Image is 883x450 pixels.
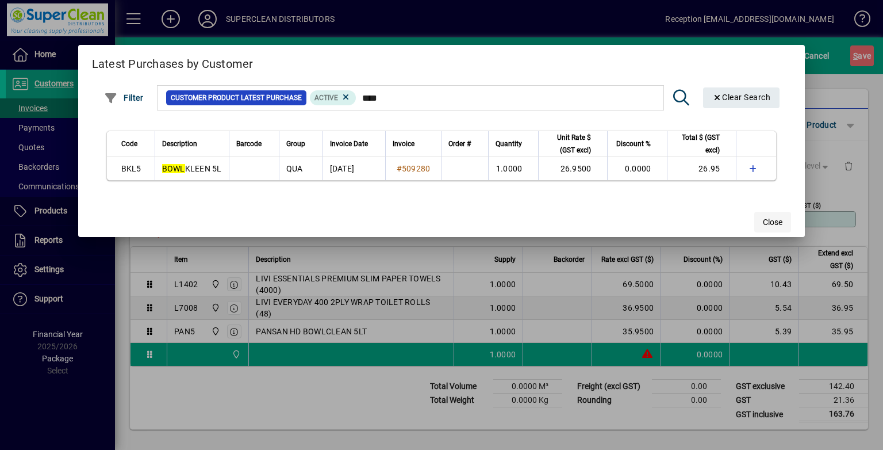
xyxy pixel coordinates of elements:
div: Barcode [236,138,272,150]
span: Order # [448,138,471,150]
span: Barcode [236,138,262,150]
span: Invoice [393,138,414,150]
span: KLEEN 5L [162,164,222,173]
span: Group [286,138,305,150]
td: 26.9500 [538,157,607,180]
span: 509280 [402,164,431,173]
div: Quantity [496,138,532,150]
span: Code [121,138,137,150]
div: Description [162,138,222,150]
td: 1.0000 [488,157,538,180]
span: Active [314,94,338,102]
td: [DATE] [323,157,385,180]
span: Description [162,138,197,150]
div: Order # [448,138,481,150]
a: #509280 [393,162,435,175]
button: Clear [703,87,780,108]
span: Customer Product Latest Purchase [171,92,302,104]
em: BOWL [162,164,185,173]
div: Unit Rate $ (GST excl) [546,131,601,157]
mat-chip: Product Activation Status: Active [310,90,356,105]
span: Discount % [616,138,651,150]
button: Filter [101,87,147,108]
span: Filter [104,93,144,102]
span: Total $ (GST excl) [674,131,720,157]
span: Unit Rate $ (GST excl) [546,131,591,157]
div: Invoice Date [330,138,378,150]
span: BKL5 [121,164,141,173]
span: Close [763,216,782,228]
h2: Latest Purchases by Customer [78,45,805,78]
div: Code [121,138,148,150]
td: 0.0000 [607,157,667,180]
td: 26.95 [667,157,736,180]
span: Invoice Date [330,138,368,150]
div: Total $ (GST excl) [674,131,730,157]
button: Close [754,212,791,232]
span: # [397,164,402,173]
div: Invoice [393,138,435,150]
span: QUA [286,164,303,173]
div: Discount % [615,138,661,150]
span: Quantity [496,138,522,150]
div: Group [286,138,316,150]
span: Clear Search [712,93,771,102]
